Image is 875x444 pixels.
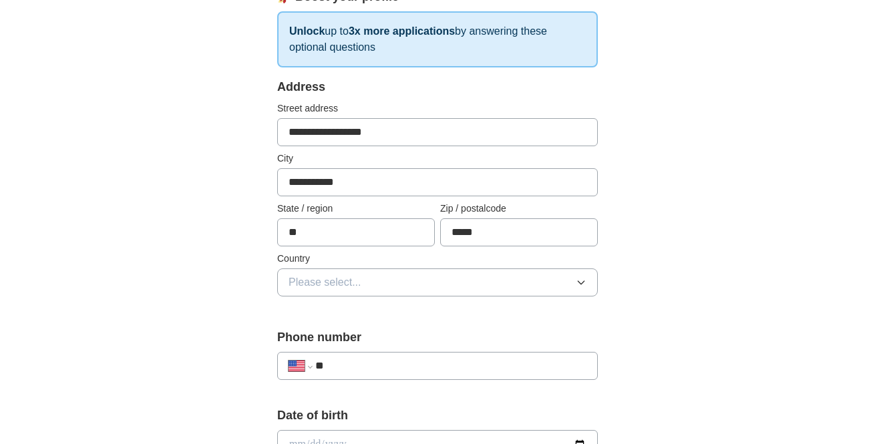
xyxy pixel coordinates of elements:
[289,274,361,290] span: Please select...
[277,11,598,67] p: up to by answering these optional questions
[289,25,325,37] strong: Unlock
[277,202,435,216] label: State / region
[277,78,598,96] div: Address
[277,268,598,296] button: Please select...
[277,252,598,266] label: Country
[277,101,598,116] label: Street address
[277,328,598,347] label: Phone number
[440,202,598,216] label: Zip / postalcode
[277,407,598,425] label: Date of birth
[277,152,598,166] label: City
[349,25,455,37] strong: 3x more applications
